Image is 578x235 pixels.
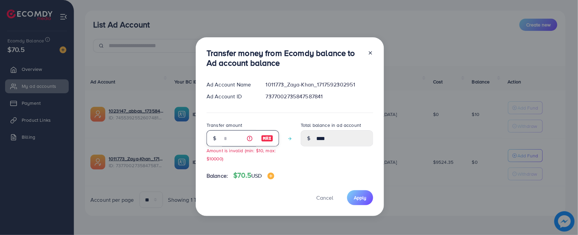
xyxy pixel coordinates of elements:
div: 7377002735847587841 [260,93,379,100]
img: image [267,173,274,179]
label: Total balance in ad account [301,122,361,129]
label: Transfer amount [207,122,242,129]
button: Cancel [308,190,342,205]
button: Apply [347,190,373,205]
span: Cancel [316,194,333,201]
span: USD [251,172,262,179]
div: Ad Account Name [201,81,260,89]
h3: Transfer money from Ecomdy balance to Ad account balance [207,48,362,68]
div: 1011773_Zaya-Khan_1717592302951 [260,81,379,89]
span: Balance: [207,172,228,180]
span: Apply [354,194,366,201]
small: Amount is invalid (min: $10, max: $10000) [207,147,276,161]
img: image [261,134,273,142]
h4: $70.5 [233,171,274,180]
div: Ad Account ID [201,93,260,100]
